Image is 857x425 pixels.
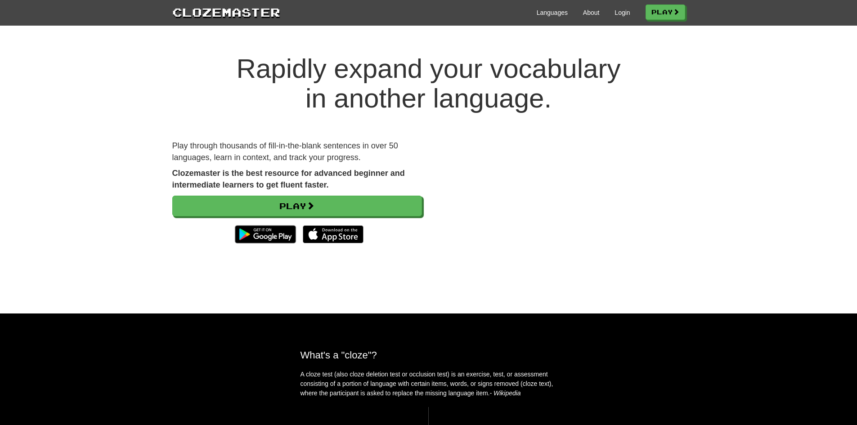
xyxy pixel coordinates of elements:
[172,140,422,163] p: Play through thousands of fill-in-the-blank sentences in over 50 languages, learn in context, and...
[172,196,422,216] a: Play
[303,225,363,243] img: Download_on_the_App_Store_Badge_US-UK_135x40-25178aeef6eb6b83b96f5f2d004eda3bffbb37122de64afbaef7...
[537,8,568,17] a: Languages
[583,8,600,17] a: About
[301,370,557,398] p: A cloze test (also cloze deletion test or occlusion test) is an exercise, test, or assessment con...
[172,169,405,189] strong: Clozemaster is the best resource for advanced beginner and intermediate learners to get fluent fa...
[490,389,521,397] em: - Wikipedia
[301,349,557,361] h2: What's a "cloze"?
[230,221,300,248] img: Get it on Google Play
[615,8,630,17] a: Login
[172,4,280,20] a: Clozemaster
[646,4,685,20] a: Play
